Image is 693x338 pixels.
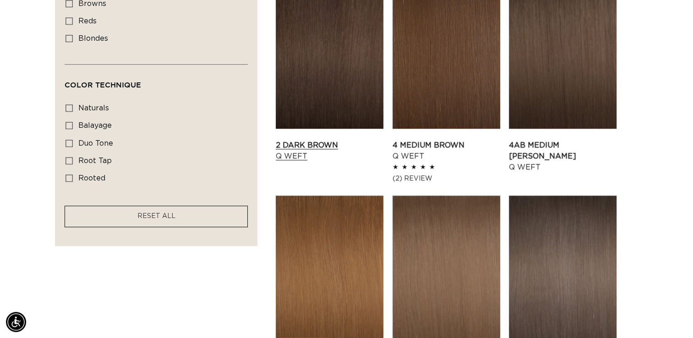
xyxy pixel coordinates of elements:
[78,104,109,112] span: naturals
[6,312,26,332] div: Accessibility Menu
[78,122,112,129] span: balayage
[509,140,617,173] a: 4AB Medium [PERSON_NAME] Q Weft
[647,294,693,338] iframe: Chat Widget
[78,157,112,164] span: root tap
[137,213,175,219] span: RESET ALL
[78,17,97,25] span: reds
[78,174,105,182] span: rooted
[276,140,383,162] a: 2 Dark Brown Q Weft
[137,211,175,222] a: RESET ALL
[65,65,248,98] summary: Color Technique (0 selected)
[393,140,500,162] a: 4 Medium Brown Q Weft
[65,81,141,89] span: Color Technique
[78,140,113,147] span: duo tone
[78,35,108,42] span: blondes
